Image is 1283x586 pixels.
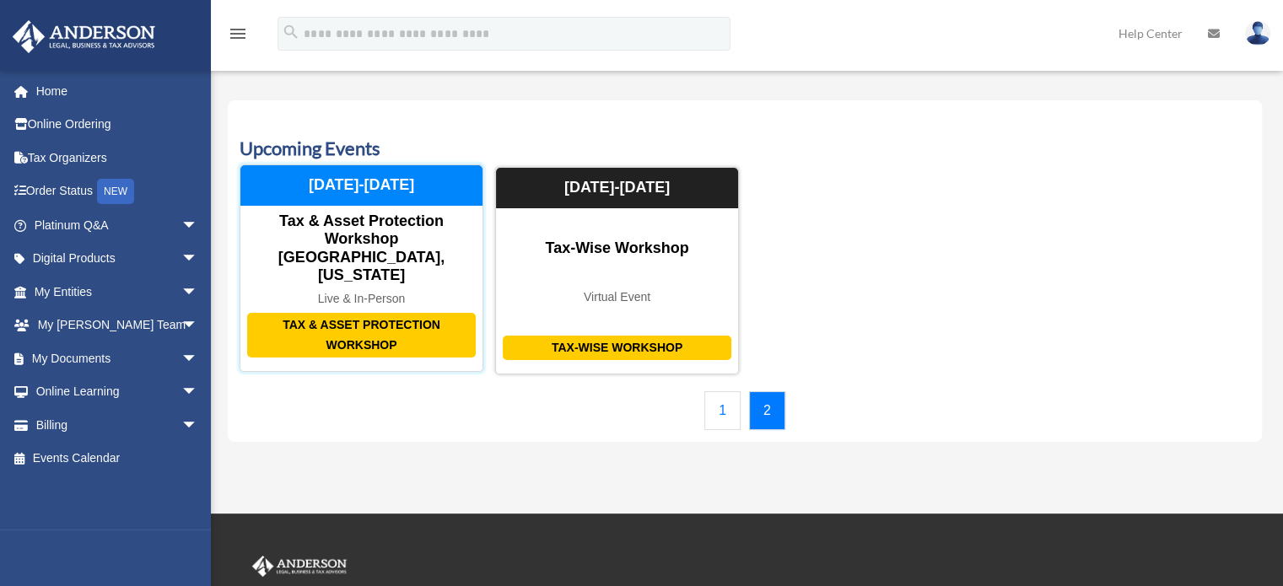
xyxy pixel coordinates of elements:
span: arrow_drop_down [181,309,215,343]
div: Virtual Event [496,290,738,304]
div: Tax & Asset Protection Workshop [GEOGRAPHIC_DATA], [US_STATE] [240,212,482,285]
div: NEW [97,179,134,204]
a: My Documentsarrow_drop_down [12,341,224,375]
img: User Pic [1245,21,1270,46]
span: arrow_drop_down [181,208,215,243]
img: Anderson Advisors Platinum Portal [249,556,350,578]
a: Home [12,74,224,108]
div: Tax-Wise Workshop [496,239,738,258]
span: arrow_drop_down [181,375,215,410]
h3: Upcoming Events [240,136,1250,162]
a: Events Calendar [12,442,215,476]
div: [DATE]-[DATE] [240,165,482,206]
span: arrow_drop_down [181,242,215,277]
span: arrow_drop_down [181,275,215,309]
a: Online Learningarrow_drop_down [12,375,224,409]
div: Tax-Wise Workshop [503,336,731,360]
div: Live & In-Person [240,292,482,306]
a: Tax Organizers [12,141,224,175]
a: Order StatusNEW [12,175,224,209]
i: menu [228,24,248,44]
a: Digital Productsarrow_drop_down [12,242,224,276]
a: 2 [749,391,785,430]
img: Anderson Advisors Platinum Portal [8,20,160,53]
i: search [282,23,300,41]
a: Tax & Asset Protection Workshop Tax & Asset Protection Workshop [GEOGRAPHIC_DATA], [US_STATE] Liv... [240,167,483,374]
div: Tax & Asset Protection Workshop [247,313,476,358]
div: [DATE]-[DATE] [496,168,738,208]
a: Online Ordering [12,108,224,142]
a: Platinum Q&Aarrow_drop_down [12,208,224,242]
a: My [PERSON_NAME] Teamarrow_drop_down [12,309,224,342]
a: My Entitiesarrow_drop_down [12,275,224,309]
a: menu [228,30,248,44]
a: 1 [704,391,741,430]
a: Tax-Wise Workshop Tax-Wise Workshop Virtual Event [DATE]-[DATE] [495,167,739,374]
a: Billingarrow_drop_down [12,408,224,442]
span: arrow_drop_down [181,408,215,443]
span: arrow_drop_down [181,341,215,376]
